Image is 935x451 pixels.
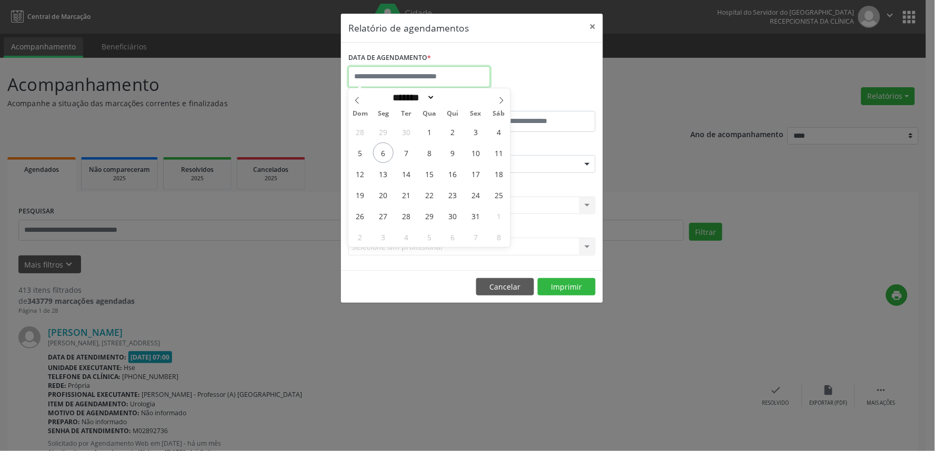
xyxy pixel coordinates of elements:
span: Outubro 23, 2025 [443,184,463,205]
span: Novembro 2, 2025 [350,227,370,247]
span: Qui [441,110,464,117]
button: Cancelar [476,278,534,296]
span: Novembro 6, 2025 [443,227,463,247]
h5: Relatório de agendamentos [348,21,469,35]
span: Ter [395,110,418,117]
label: DATA DE AGENDAMENTO [348,50,431,66]
span: Novembro 8, 2025 [489,227,509,247]
span: Outubro 24, 2025 [466,184,486,205]
span: Outubro 27, 2025 [373,206,394,226]
span: Novembro 1, 2025 [489,206,509,226]
span: Outubro 11, 2025 [489,142,509,163]
span: Outubro 5, 2025 [350,142,370,163]
span: Outubro 25, 2025 [489,184,509,205]
span: Outubro 6, 2025 [373,142,394,163]
button: Imprimir [538,278,596,296]
span: Seg [371,110,395,117]
span: Outubro 8, 2025 [419,142,440,163]
span: Setembro 30, 2025 [396,121,417,142]
span: Setembro 28, 2025 [350,121,370,142]
span: Outubro 3, 2025 [466,121,486,142]
span: Outubro 31, 2025 [466,206,486,226]
span: Outubro 26, 2025 [350,206,370,226]
span: Outubro 21, 2025 [396,184,417,205]
span: Novembro 4, 2025 [396,227,417,247]
span: Novembro 3, 2025 [373,227,394,247]
label: ATÉ [475,95,596,111]
span: Outubro 20, 2025 [373,184,394,205]
span: Novembro 5, 2025 [419,227,440,247]
select: Month [389,92,436,103]
input: Year [435,92,470,103]
button: Close [582,14,603,39]
span: Dom [348,110,371,117]
span: Outubro 18, 2025 [489,163,509,184]
span: Outubro 4, 2025 [489,121,509,142]
span: Novembro 7, 2025 [466,227,486,247]
span: Outubro 28, 2025 [396,206,417,226]
span: Outubro 13, 2025 [373,163,394,184]
span: Qua [418,110,441,117]
span: Outubro 29, 2025 [419,206,440,226]
span: Outubro 19, 2025 [350,184,370,205]
span: Outubro 17, 2025 [466,163,486,184]
span: Outubro 14, 2025 [396,163,417,184]
span: Sex [464,110,487,117]
span: Outubro 1, 2025 [419,121,440,142]
span: Outubro 16, 2025 [443,163,463,184]
span: Outubro 22, 2025 [419,184,440,205]
span: Outubro 12, 2025 [350,163,370,184]
span: Outubro 15, 2025 [419,163,440,184]
span: Outubro 2, 2025 [443,121,463,142]
span: Sáb [487,110,510,117]
span: Setembro 29, 2025 [373,121,394,142]
span: Outubro 30, 2025 [443,206,463,226]
span: Outubro 9, 2025 [443,142,463,163]
span: Outubro 7, 2025 [396,142,417,163]
span: Outubro 10, 2025 [466,142,486,163]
